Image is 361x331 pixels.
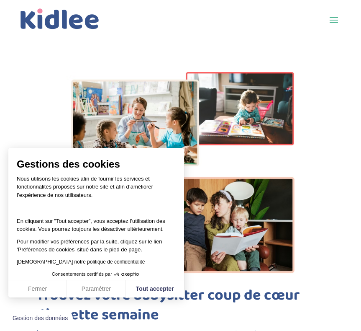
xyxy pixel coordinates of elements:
button: Paramétrer [67,280,125,298]
button: Tout accepter [125,280,184,298]
button: Fermer [8,280,67,298]
span: Gestions des cookies [17,158,176,171]
svg: Axeptio [114,262,139,287]
span: Consentements certifiés par [52,272,112,277]
button: Consentements certifiés par [48,269,145,280]
a: [DEMOGRAPHIC_DATA] notre politique de confidentialité [17,259,145,265]
p: En cliquant sur ”Tout accepter”, vous acceptez l’utilisation des cookies. Vous pourrez toujours l... [17,209,176,233]
button: Fermer le widget sans consentement [8,310,73,327]
p: Nous utilisons les cookies afin de fournir les services et fonctionnalités proposés sur notre sit... [17,175,176,205]
p: Pour modifier vos préférences par la suite, cliquez sur le lien 'Préférences de cookies' situé da... [17,238,176,254]
h1: Trouvez votre babysitter coup de cœur dès cette semaine [36,286,325,329]
span: Gestion des données [13,315,68,322]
